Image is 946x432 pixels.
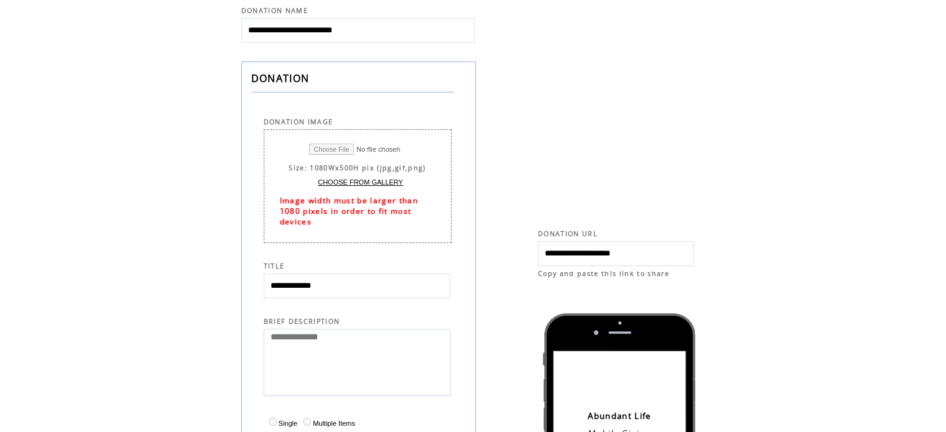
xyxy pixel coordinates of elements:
[251,71,310,85] span: DONATION
[300,420,355,427] label: Multiple Items
[241,6,308,15] span: DONATION NAME
[318,178,403,186] a: CHOOSE FROM GALLERY
[264,317,340,326] span: BRIEF DESCRIPTION
[277,192,438,230] span: Image width must be larger than 1080 pixels in order to fit most devices
[266,420,298,427] label: Single
[538,229,598,238] span: DONATION URL
[289,163,425,172] span: Size: 1080Wx500H pix (jpg,gif,png)
[303,418,311,426] input: Multiple Items
[264,117,333,126] span: DONATION IMAGE
[264,262,285,270] span: TITLE
[269,418,277,426] input: Single
[538,269,669,278] span: Copy and paste this link to share
[588,410,651,421] span: Abundant Life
